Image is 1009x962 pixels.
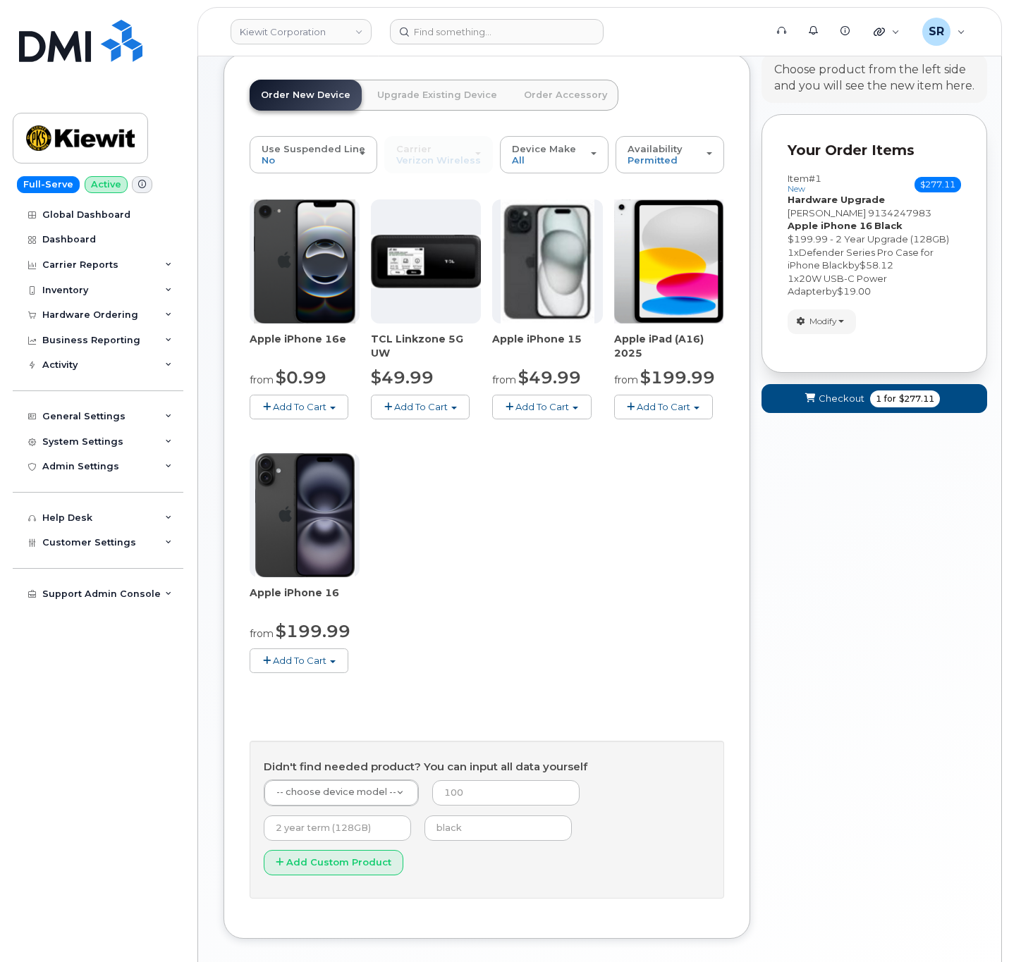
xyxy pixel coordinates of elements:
strong: Apple iPhone 16 [788,220,872,231]
img: iphone_16_plus.png [255,453,355,577]
span: -- choose device model -- [276,787,396,797]
span: $49.99 [518,367,581,388]
span: Add To Cart [394,401,448,412]
span: $58.12 [860,259,893,271]
button: Use Suspended Line No [250,136,377,173]
span: Add To Cart [637,401,690,412]
span: $49.99 [371,367,434,388]
span: Checkout [819,392,864,405]
span: $19.00 [837,285,871,297]
button: Availability Permitted [616,136,724,173]
span: No [262,154,275,166]
span: 9134247983 [868,207,931,218]
a: Order Accessory [513,80,618,111]
span: #1 [809,173,821,184]
span: Device Make [512,143,576,154]
div: x by [788,246,961,272]
button: Add To Cart [250,648,348,673]
div: x by [788,272,961,298]
div: $199.99 - 2 Year Upgrade (128GB) [788,233,961,246]
a: Kiewit Corporation [231,19,372,44]
span: $199.99 [276,621,350,641]
span: Add To Cart [515,401,569,412]
span: Modify [809,315,837,328]
a: Order New Device [250,80,362,111]
span: 1 [876,393,881,405]
div: Choose product from the left side and you will see the new item here. [774,62,974,94]
div: Apple iPhone 16e [250,332,360,360]
small: from [250,627,274,640]
button: Device Make All [500,136,609,173]
span: SR [929,23,944,40]
button: Add Custom Product [264,850,403,876]
div: Apple iPad (A16) 2025 [614,332,724,360]
button: Modify [788,309,856,334]
span: Use Suspended Line [262,143,365,154]
iframe: Messenger Launcher [948,901,998,951]
span: 1 [788,247,794,258]
small: from [250,374,274,386]
button: Add To Cart [371,395,470,419]
span: $277.11 [915,177,961,192]
input: 100 [432,780,580,806]
span: All [512,154,525,166]
span: $199.99 [640,367,715,388]
h4: Didn't find needed product? You can input all data yourself [264,761,710,773]
span: for [881,393,899,405]
span: $0.99 [276,367,326,388]
button: Add To Cart [492,395,591,419]
img: iphone15.jpg [501,199,594,323]
span: 1 [788,273,794,284]
button: Checkout 1 for $277.11 [762,384,987,413]
img: iphone16e.png [254,199,355,323]
p: Your Order Items [788,140,961,161]
span: Add To Cart [273,655,326,666]
input: Find something... [390,19,604,44]
small: from [492,374,516,386]
a: -- choose device model -- [264,780,418,806]
h3: Item [788,173,821,194]
img: ipad_11.png [614,199,723,323]
strong: Black [874,220,903,231]
span: Availability [628,143,683,154]
span: Permitted [628,154,678,166]
div: Apple iPhone 15 [492,332,602,360]
input: black [424,815,572,841]
div: TCL Linkzone 5G UW [371,332,481,360]
span: Add To Cart [273,401,326,412]
span: 20W USB-C Power Adapter [788,273,887,297]
img: linkzone5g.png [371,235,481,288]
button: Add To Cart [614,395,713,419]
strong: Hardware Upgrade [788,194,885,205]
small: from [614,374,638,386]
a: Upgrade Existing Device [366,80,508,111]
span: $277.11 [899,393,934,405]
div: Quicklinks [864,18,910,46]
span: Defender Series Pro Case for iPhone Black [788,247,934,271]
button: Add To Cart [250,395,348,419]
div: Sebastian Reissig [912,18,975,46]
small: new [788,184,805,194]
div: Apple iPhone 16 [250,586,360,614]
input: 2 year term (128GB) [264,815,411,841]
span: [PERSON_NAME] [788,207,866,218]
